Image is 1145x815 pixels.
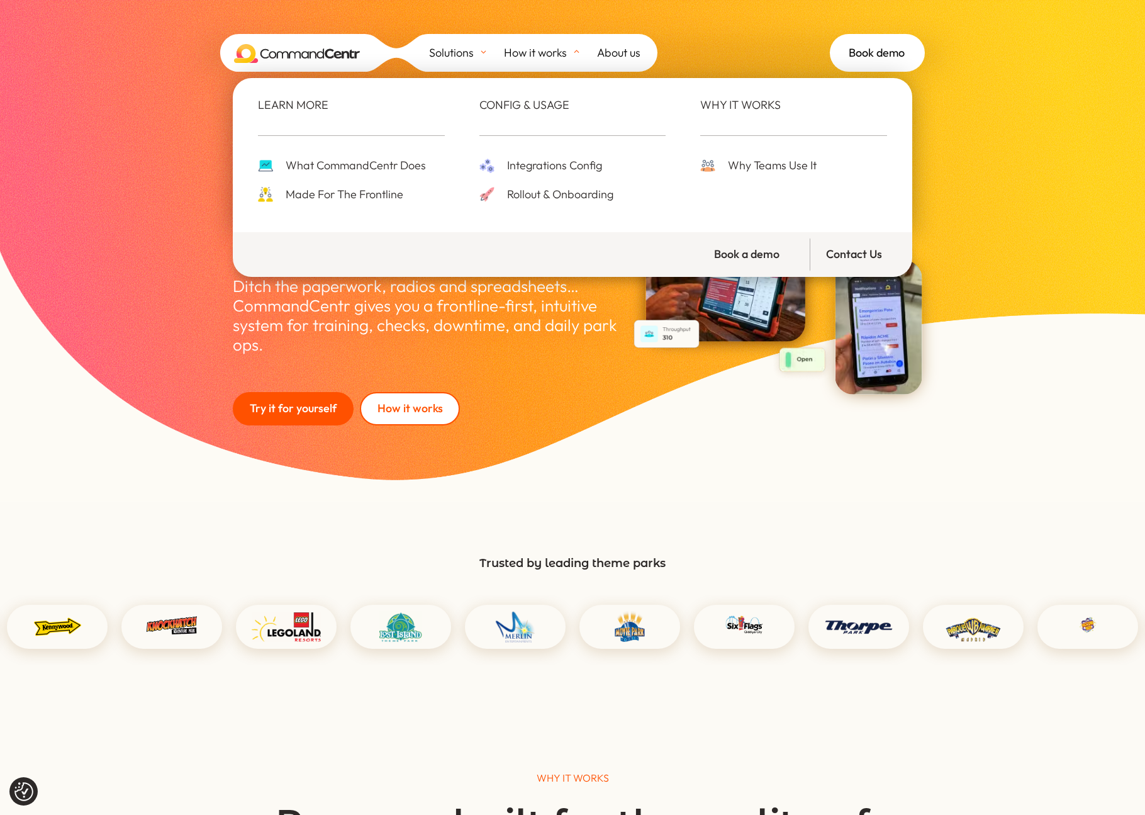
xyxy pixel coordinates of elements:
p: WHY IT WORKS [233,770,912,786]
p: CONFIG & USAGE [479,97,666,113]
picture: SixFlags [712,615,776,638]
span: About us [597,43,640,62]
p: WHY IT WORKS [700,97,887,113]
span: Ditch the paperwork, radios and spreadsheets… [233,276,579,296]
a: How it works [360,392,459,425]
a: Solutions [429,34,504,72]
img: Open [770,339,835,383]
span: Trusted by leading theme parks [479,556,666,570]
picture: Throughput [630,340,703,355]
img: Revisit consent button [14,782,33,801]
span: CommandCentr gives you a frontline-first, intuitive system for training, checks, downtime, and da... [233,295,617,355]
a: Integrations Config [479,156,602,176]
span: Made For The Frontline [282,185,403,205]
a: How it works [504,34,597,72]
a: About us [597,34,657,72]
picture: Tablet [645,330,805,345]
span: Rollout & Onboarding [504,185,613,205]
a: Book demo [830,34,925,72]
a: Contact Us [810,238,906,271]
a: Rollout & Onboarding [479,185,613,205]
img: Tablet [645,240,805,342]
a: Book a demo [705,238,803,271]
span: Why Teams Use It [725,156,817,176]
a: Try it for yourself [233,392,354,425]
span: Solutions [429,43,474,62]
picture: KnockHatch-Logo [129,615,214,638]
span: How it works [504,43,567,62]
a: Why Teams Use It [700,156,817,176]
img: Mobile Device [835,260,922,395]
img: Parque_Warner_Madrid_logo [945,611,1002,643]
span: Book demo [849,43,905,62]
a: Made For The Frontline [258,185,403,205]
a: What CommandCentr Does [258,156,426,176]
img: Legoland_resorts_logo-1 [252,612,320,642]
img: Lost Island Theme Park [379,611,422,643]
img: Kennywood_Arrow_logo (1) [34,611,81,643]
picture: Mobile Device [835,384,922,398]
img: Merlin_Entertainments_2013 (1) [495,611,535,643]
img: new-tp-logo-500xmidipx (1) [824,613,893,641]
button: Consent Preferences [14,782,33,801]
picture: pp_logo (2) [1071,615,1103,638]
span: Integrations Config [504,156,602,176]
picture: Open [770,371,835,386]
p: LEARN MORE [258,97,445,113]
span: What CommandCentr Does [282,156,426,176]
img: Movie_Park_Germany_Logo (1) [615,611,645,643]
